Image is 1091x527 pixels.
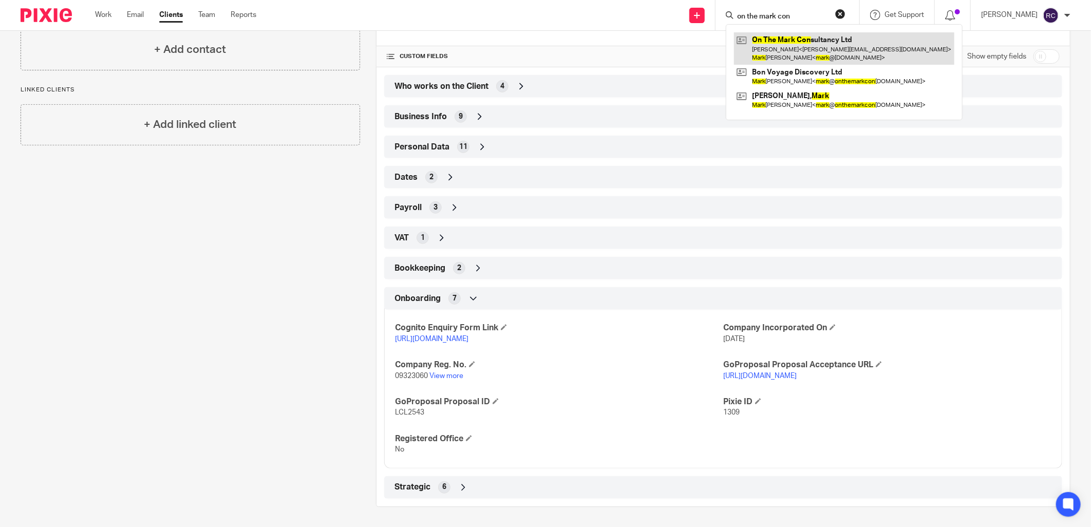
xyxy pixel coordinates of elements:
label: Show empty fields [967,51,1026,62]
h4: CUSTOM FIELDS [387,52,723,61]
span: 1 [421,233,425,243]
a: Work [95,10,111,20]
span: VAT [394,233,409,243]
span: 2 [457,263,461,273]
span: 2 [429,172,434,182]
p: [PERSON_NAME] [981,10,1038,20]
h4: Cognito Enquiry Form Link [395,323,723,333]
button: Clear [835,9,845,19]
h4: Company Reg. No. [395,360,723,370]
span: LCL2543 [395,409,424,416]
span: Who works on the Client [394,81,488,92]
h4: GoProposal Proposal ID [395,397,723,407]
span: 3 [434,202,438,213]
a: View more [429,372,463,380]
span: 1309 [723,409,740,416]
a: Reports [231,10,256,20]
span: Personal Data [394,142,449,153]
input: Search [736,12,829,22]
h4: + Add contact [154,42,226,58]
span: 9 [459,111,463,122]
span: Bookkeeping [394,263,445,274]
a: Clients [159,10,183,20]
span: Payroll [394,202,422,213]
span: Dates [394,172,418,183]
span: Onboarding [394,293,441,304]
a: Email [127,10,144,20]
h4: Company Incorporated On [723,323,1051,333]
h4: Registered Office [395,434,723,444]
span: 7 [453,293,457,304]
h4: + Add linked client [144,117,236,133]
span: [DATE] [723,335,745,343]
span: 6 [442,482,446,492]
span: 4 [500,81,504,91]
h4: GoProposal Proposal Acceptance URL [723,360,1051,370]
a: Team [198,10,215,20]
h4: Pixie ID [723,397,1051,407]
a: [URL][DOMAIN_NAME] [723,372,797,380]
span: Get Support [885,11,924,18]
span: No [395,446,404,453]
p: Linked clients [21,86,360,94]
a: [URL][DOMAIN_NAME] [395,335,468,343]
span: 09323060 [395,372,428,380]
span: Business Info [394,111,447,122]
img: Pixie [21,8,72,22]
span: 11 [459,142,467,152]
span: Strategic [394,482,430,493]
img: svg%3E [1043,7,1059,24]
